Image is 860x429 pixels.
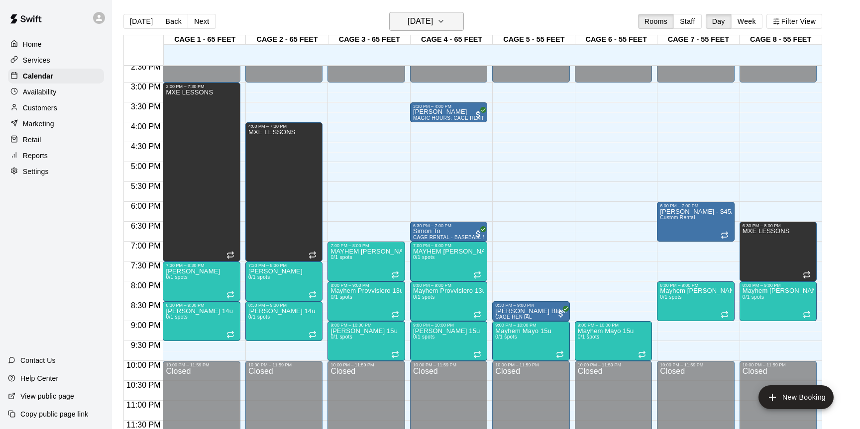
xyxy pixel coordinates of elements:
div: Customers [8,100,104,115]
button: [DATE] [123,14,159,29]
div: 7:00 PM – 8:00 PM [413,243,484,248]
span: 0/1 spots filled [248,314,270,320]
p: Help Center [20,373,58,383]
p: Settings [23,167,49,176]
span: 0/1 spots filled [413,255,435,260]
p: Customers [23,103,57,113]
div: 3:30 PM – 4:00 PM [413,104,484,109]
div: CAGE 7 - 55 FEET [657,35,740,45]
div: 8:30 PM – 9:00 PM: Melanie Zavadsky Blikshteyn [492,301,569,321]
div: 10:00 PM – 11:59 PM [743,362,814,367]
span: MAGIC HOURS: CAGE RENTAL + BASEBALL MACHINE [413,115,548,121]
span: 0/1 spots filled [166,274,188,280]
div: 8:00 PM – 9:00 PM [743,283,814,288]
span: 11:00 PM [124,401,163,409]
div: CAGE 8 - 55 FEET [740,35,822,45]
div: CAGE 3 - 65 FEET [328,35,411,45]
span: 3:00 PM [128,83,163,91]
span: Recurring event [556,350,564,358]
div: 6:30 PM – 8:00 PM: MXE LESSONS [740,222,817,281]
div: 10:00 PM – 11:59 PM [330,362,402,367]
div: 10:00 PM – 11:59 PM [166,362,237,367]
span: 10:30 PM [124,381,163,389]
span: 6:30 PM [128,222,163,230]
span: Recurring event [473,311,481,319]
div: 8:00 PM – 9:00 PM [413,283,484,288]
span: 8:00 PM [128,281,163,290]
button: Staff [673,14,702,29]
a: Calendar [8,69,104,84]
a: Settings [8,164,104,179]
span: Recurring event [473,350,481,358]
span: All customers have paid [556,309,566,319]
button: Back [159,14,188,29]
div: 8:00 PM – 9:00 PM: Mayhem Mann 13u [740,281,817,321]
div: 8:00 PM – 9:00 PM: Mayhem Mann 13u [657,281,734,321]
div: 4:00 PM – 7:30 PM: MXE LESSONS [245,122,322,261]
div: 9:00 PM – 10:00 PM: Mayhem Kalkau 15u [410,321,487,361]
div: 8:30 PM – 9:30 PM: Mayhem O'Brien 14u [245,301,322,341]
span: 9:30 PM [128,341,163,349]
p: Marketing [23,119,54,129]
span: Recurring event [309,331,317,339]
div: 9:00 PM – 10:00 PM [495,323,566,328]
div: 8:30 PM – 9:30 PM: Mayhem O'Brien 14u [163,301,240,341]
a: Home [8,37,104,52]
div: 10:00 PM – 11:59 PM [248,362,320,367]
button: [DATE] [389,12,464,31]
div: CAGE 1 - 65 FEET [164,35,246,45]
span: CAGE RENTAL [495,314,532,320]
span: Recurring event [309,291,317,299]
p: Retail [23,135,41,145]
div: 3:00 PM – 7:30 PM [166,84,237,89]
span: 9:00 PM [128,321,163,330]
span: Custom Rental [660,215,695,220]
div: 3:00 PM – 7:30 PM: MXE LESSONS [163,83,240,261]
span: Recurring event [803,311,811,319]
span: 0/1 spots filled [413,294,435,300]
div: 10:00 PM – 11:59 PM [578,362,649,367]
div: 8:00 PM – 9:00 PM: Mayhem Provvisiero 13u [410,281,487,321]
p: Calendar [23,71,53,81]
a: Services [8,53,104,68]
span: 0/1 spots filled [330,255,352,260]
span: 0/1 spots filled [166,314,188,320]
div: 7:30 PM – 8:30 PM: Mayhem Tyler [163,261,240,301]
p: Services [23,55,50,65]
p: Contact Us [20,355,56,365]
a: Availability [8,85,104,99]
span: 3:30 PM [128,102,163,111]
div: CAGE 5 - 55 FEET [493,35,575,45]
div: 8:30 PM – 9:30 PM [166,303,237,308]
span: 11:30 PM [124,421,163,429]
div: 8:30 PM – 9:00 PM [495,303,566,308]
span: 0/1 spots filled [413,334,435,340]
div: 7:30 PM – 8:30 PM [248,263,320,268]
p: Availability [23,87,57,97]
span: Recurring event [473,271,481,279]
span: 4:30 PM [128,142,163,151]
span: Recurring event [226,251,234,259]
span: Recurring event [391,271,399,279]
a: Marketing [8,116,104,131]
div: 7:00 PM – 8:00 PM: MAYHEM VIGORITO 10u [327,242,405,281]
span: 8:30 PM [128,301,163,310]
div: CAGE 2 - 65 FEET [246,35,328,45]
a: Retail [8,132,104,147]
h6: [DATE] [408,14,433,28]
span: 6:00 PM [128,202,163,210]
p: Reports [23,151,48,161]
span: 0/1 spots filled [743,294,764,300]
div: 6:30 PM – 8:00 PM [743,223,814,228]
span: 10:00 PM [124,361,163,369]
button: Week [731,14,762,29]
div: 9:00 PM – 10:00 PM: Mayhem Mayo 15u [492,321,569,361]
div: 7:00 PM – 8:00 PM [330,243,402,248]
span: Recurring event [226,291,234,299]
a: Reports [8,148,104,163]
div: 6:00 PM – 7:00 PM: John Lynch - $45/hr [657,202,734,242]
div: 10:00 PM – 11:59 PM [660,362,731,367]
div: 4:00 PM – 7:30 PM [248,124,320,129]
div: 8:30 PM – 9:30 PM [248,303,320,308]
